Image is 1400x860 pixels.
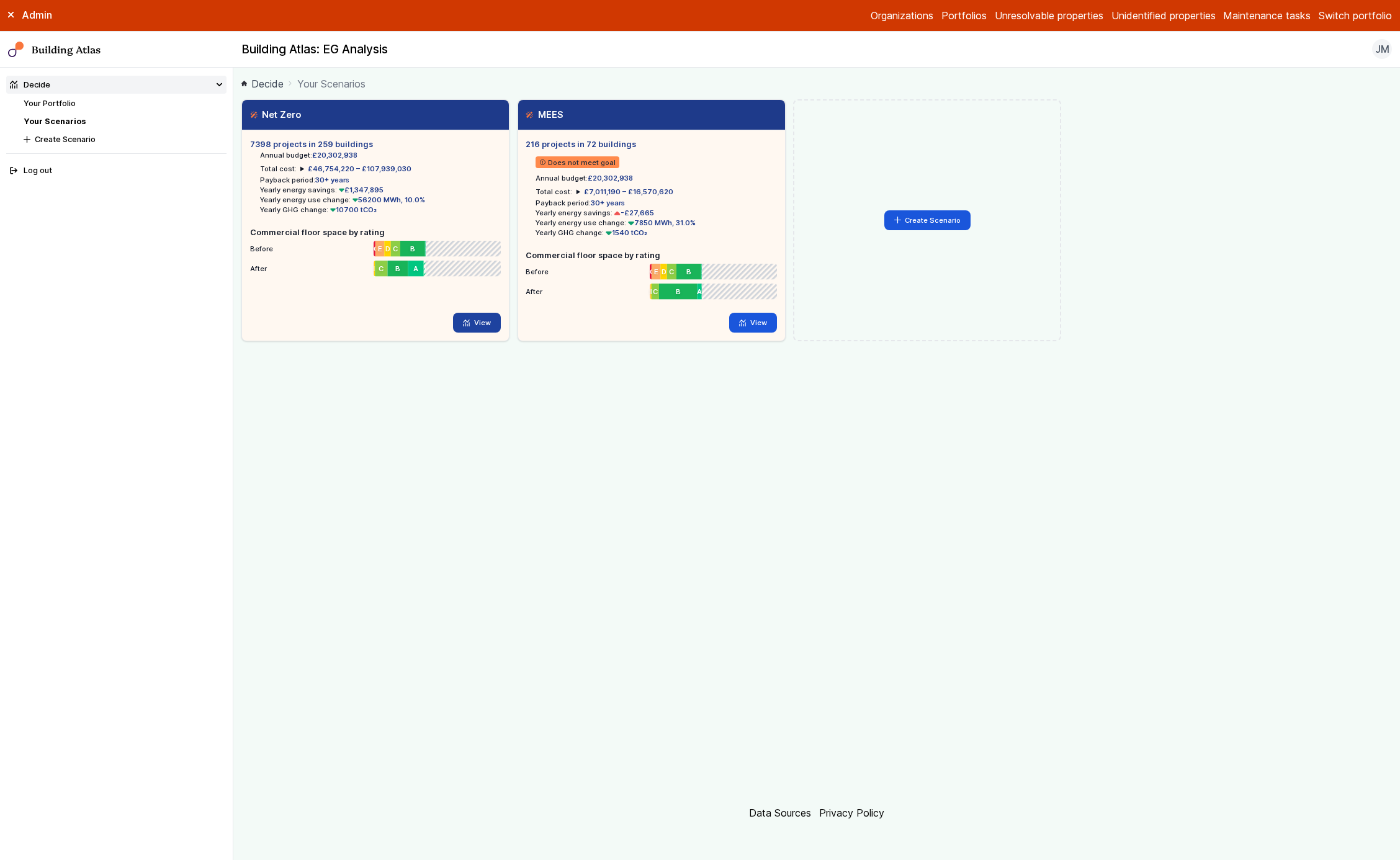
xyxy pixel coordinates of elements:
[536,228,776,238] li: Yearly GHG change:
[250,108,301,122] h3: Net Zero
[328,205,377,214] span: 10700 tCO₂
[308,164,411,173] span: £46,754,220 – £107,939,030
[260,175,501,185] li: Payback period:
[626,218,696,227] span: 7850 MWh, 31.0%
[393,244,398,254] span: C
[6,162,227,180] button: Log out
[10,79,50,91] div: Decide
[526,249,776,261] h5: Commercial floor space by rating
[374,264,375,274] span: D
[6,76,227,94] summary: Decide
[884,210,971,230] button: Create Scenario
[612,208,654,217] span: -£27,665
[8,42,24,58] img: main-0bbd2752.svg
[526,281,776,297] li: After
[297,76,366,91] span: Your Scenarios
[941,8,987,23] a: Portfolios
[250,258,501,274] li: After
[654,267,658,277] span: E
[676,287,681,297] span: B
[260,150,501,160] li: Annual budget:
[1111,8,1216,23] a: Unidentified properties
[526,138,776,150] h5: 216 projects in 72 buildings
[995,8,1103,23] a: Unresolvable properties
[260,205,501,215] li: Yearly GHG change:
[526,261,776,277] li: Before
[374,244,375,254] span: G
[686,267,691,277] span: B
[536,198,776,208] li: Payback period:
[410,244,415,254] span: B
[536,218,776,228] li: Yearly energy use change:
[604,228,647,237] span: 1540 tCO₂
[260,185,501,195] li: Yearly energy savings:
[312,151,357,159] span: £20,302,938
[250,226,501,238] h5: Commercial floor space by rating
[577,187,673,197] summary: £7,011,190 – £16,570,620
[669,267,674,277] span: C
[385,244,390,254] span: D
[819,807,884,819] a: Privacy Policy
[24,99,76,108] a: Your Portfolio
[260,164,297,174] h6: Total cost:
[250,238,501,254] li: Before
[1375,42,1389,56] span: JM
[1319,8,1392,23] button: Switch portfolio
[536,187,572,197] h6: Total cost:
[260,195,501,205] li: Yearly energy use change:
[453,313,501,333] a: View
[871,8,933,23] a: Organizations
[20,130,227,148] button: Create Scenario
[584,187,673,196] span: £7,011,190 – £16,570,620
[395,264,400,274] span: B
[241,42,388,58] h2: Building Atlas: EG Analysis
[1372,39,1392,59] button: JM
[536,173,776,183] li: Annual budget:
[650,267,652,277] span: G
[378,244,382,254] span: E
[536,156,619,168] span: Does not meet goal
[379,264,384,274] span: C
[591,199,625,207] span: 30+ years
[24,117,86,126] a: Your Scenarios
[250,138,501,150] h5: 7398 projects in 259 buildings
[424,264,426,274] span: A+
[588,174,633,182] span: £20,302,938
[536,208,776,218] li: Yearly energy savings:
[650,287,651,297] span: D
[526,108,563,122] h3: MEES
[337,186,384,194] span: £1,347,895
[315,176,349,184] span: 30+ years
[697,287,701,297] span: A
[729,313,777,333] a: View
[653,287,658,297] span: C
[351,195,426,204] span: 56200 MWh, 10.0%
[241,76,284,91] a: Decide
[1223,8,1311,23] a: Maintenance tasks
[413,264,418,274] span: A
[661,267,666,277] span: D
[749,807,811,819] a: Data Sources
[300,164,411,174] summary: £46,754,220 – £107,939,030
